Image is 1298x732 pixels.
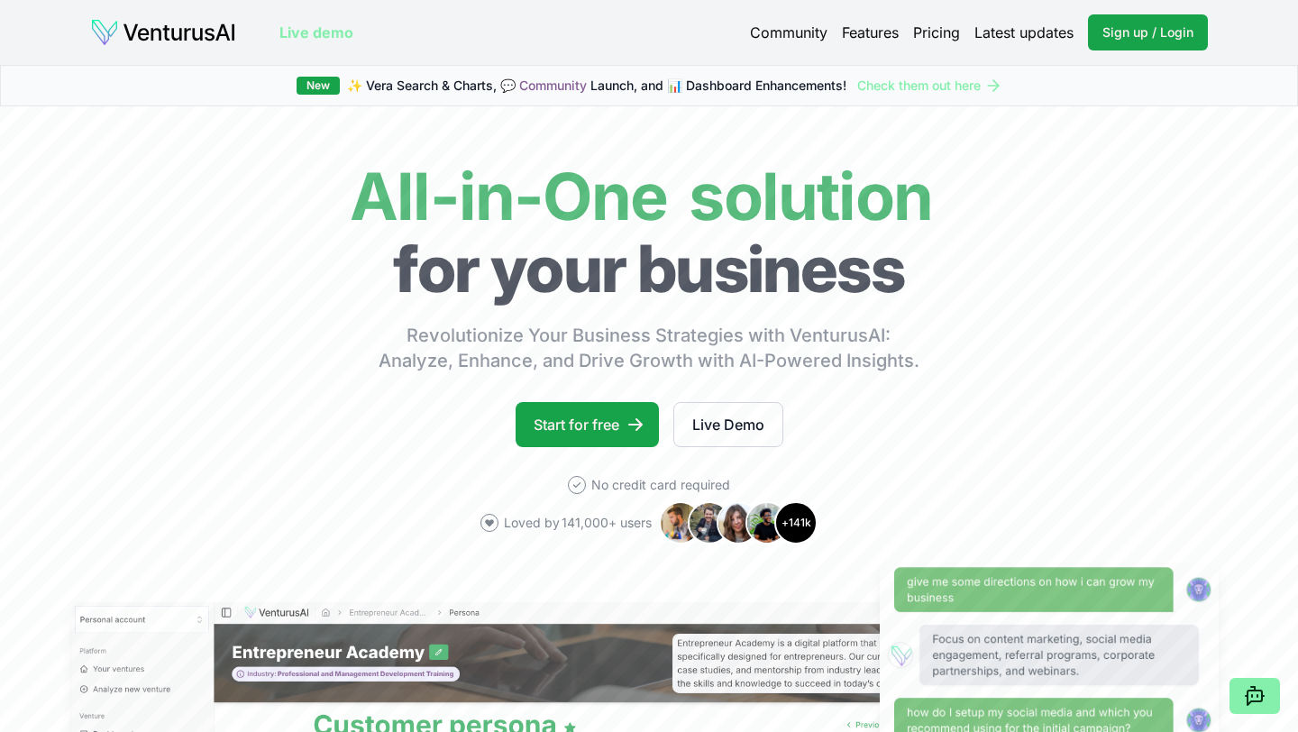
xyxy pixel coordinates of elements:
span: ✨ Vera Search & Charts, 💬 Launch, and 📊 Dashboard Enhancements! [347,77,846,95]
a: Pricing [913,22,960,43]
a: Live demo [279,22,353,43]
div: New [297,77,340,95]
a: Features [842,22,899,43]
a: Community [750,22,827,43]
span: Sign up / Login [1102,23,1193,41]
img: Avatar 3 [717,501,760,544]
a: Live Demo [673,402,783,447]
a: Start for free [516,402,659,447]
a: Community [519,78,587,93]
img: Avatar 2 [688,501,731,544]
img: logo [90,18,236,47]
img: Avatar 1 [659,501,702,544]
a: Sign up / Login [1088,14,1208,50]
img: Avatar 4 [745,501,789,544]
a: Latest updates [974,22,1074,43]
a: Check them out here [857,77,1002,95]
